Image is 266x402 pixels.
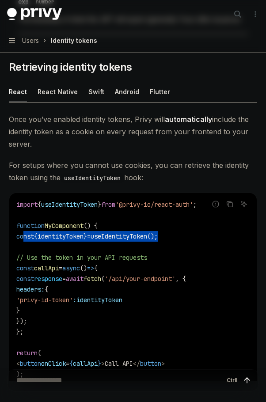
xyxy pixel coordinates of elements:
[101,360,105,368] span: >
[98,360,101,368] span: }
[59,264,62,272] span: =
[76,296,122,304] span: identityToken
[38,232,84,240] span: identityToken
[147,232,158,240] span: ();
[34,275,62,283] span: response
[101,275,105,283] span: (
[66,275,84,283] span: await
[16,307,20,315] span: }
[16,370,223,391] input: Ask a question...
[9,113,257,150] span: Once you’ve enabled identity tokens, Privy will include the identity token as a cookie on every r...
[16,275,34,283] span: const
[38,81,78,102] div: React Native
[140,360,161,368] span: button
[84,275,101,283] span: fetch
[62,275,66,283] span: =
[16,317,27,325] span: });
[45,222,84,230] span: MyComponent
[16,232,34,240] span: const
[41,201,98,209] span: useIdentityToken
[16,254,147,262] span: // Use the token in your API requests
[61,173,124,183] code: useIdentityToken
[193,201,197,209] span: ;
[66,360,69,368] span: =
[9,159,257,184] span: For setups where you cannot use cookies, you can retrieve the identity token using the hook:
[9,81,27,102] div: React
[20,360,41,368] span: button
[101,201,115,209] span: from
[34,232,38,240] span: {
[9,60,132,74] span: Retrieving identity tokens
[91,232,147,240] span: useIdentityToken
[16,349,38,357] span: return
[34,264,59,272] span: callApi
[38,201,41,209] span: {
[16,360,20,368] span: <
[87,232,91,240] span: =
[80,264,87,272] span: ()
[210,198,221,210] button: Report incorrect code
[16,222,45,230] span: function
[98,201,101,209] span: }
[115,201,193,209] span: '@privy-io/react-auth'
[69,360,73,368] span: {
[84,232,87,240] span: }
[224,198,236,210] button: Copy the contents from the code block
[51,35,97,46] div: Identity tokens
[16,296,73,304] span: 'privy-id-token'
[16,285,45,293] span: headers:
[241,374,253,387] button: Send message
[94,264,98,272] span: {
[105,275,175,283] span: '/api/your-endpoint'
[62,264,80,272] span: async
[238,198,250,210] button: Ask AI
[105,360,133,368] span: Call API
[88,81,104,102] div: Swift
[161,360,165,368] span: >
[84,222,98,230] span: () {
[41,360,66,368] span: onClick
[250,8,259,20] button: More actions
[16,201,38,209] span: import
[73,296,76,304] span: :
[22,35,39,46] span: Users
[45,285,48,293] span: {
[16,264,34,272] span: const
[231,7,245,21] button: Open search
[38,349,41,357] span: (
[115,81,139,102] div: Android
[7,8,62,20] img: dark logo
[133,360,140,368] span: </
[150,81,170,102] div: Flutter
[73,360,98,368] span: callApi
[87,264,94,272] span: =>
[16,328,23,336] span: };
[175,275,186,283] span: , {
[165,115,212,124] strong: automatically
